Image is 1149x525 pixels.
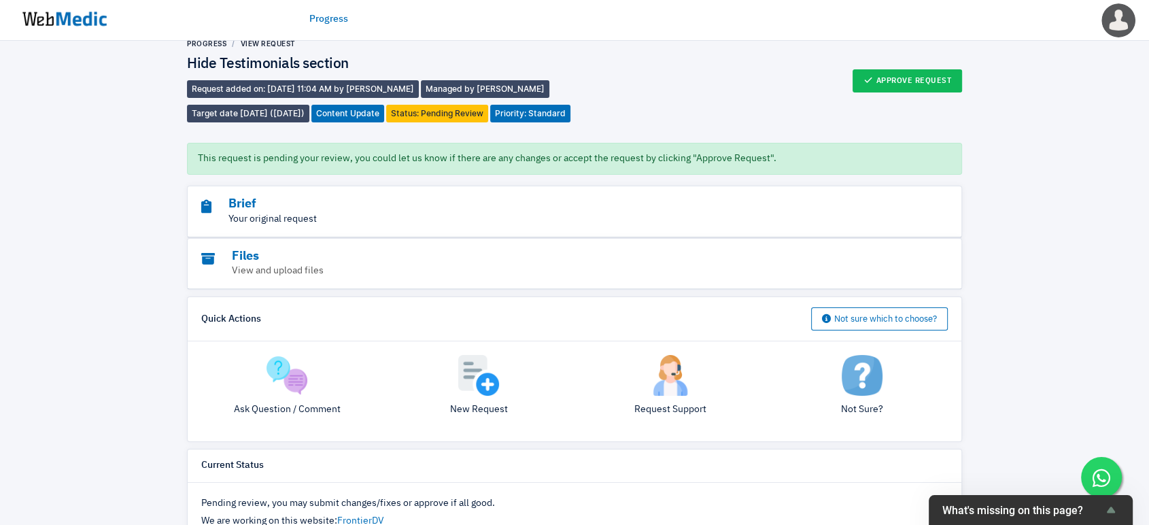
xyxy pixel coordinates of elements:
h6: Quick Actions [201,314,261,326]
img: support.png [650,355,691,396]
p: Request Support [585,403,756,417]
span: Managed by [PERSON_NAME] [421,80,549,98]
p: View and upload files [201,264,873,278]
img: add.png [458,355,499,396]
p: New Request [393,403,564,417]
span: Priority: Standard [490,105,570,122]
span: What's missing on this page? [942,504,1103,517]
h4: Hide Testimonials section [187,56,574,73]
p: Pending review, you may submit changes/fixes or approve if all good. [201,496,948,511]
a: View Request [241,39,296,48]
button: Approve Request [853,69,963,92]
h3: Brief [201,197,873,212]
img: not-sure.png [842,355,882,396]
p: Ask Question / Comment [201,403,373,417]
nav: breadcrumb [187,39,574,49]
button: Show survey - What's missing on this page? [942,502,1119,518]
h6: Current Status [201,460,264,472]
span: Content Update [311,105,384,122]
img: question.png [267,355,307,396]
button: Not sure which to choose? [811,307,948,331]
h3: Files [201,249,873,265]
div: This request is pending your review, you could let us know if there are any changes or accept the... [187,143,962,175]
span: Status: Pending Review [386,105,488,122]
p: Your original request [201,212,873,226]
span: Request added on: [DATE] 11:04 AM by [PERSON_NAME] [187,80,419,98]
a: Progress [187,39,226,48]
a: Progress [309,12,348,27]
p: Not Sure? [776,403,948,417]
span: Target date [DATE] ([DATE]) [187,105,309,122]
